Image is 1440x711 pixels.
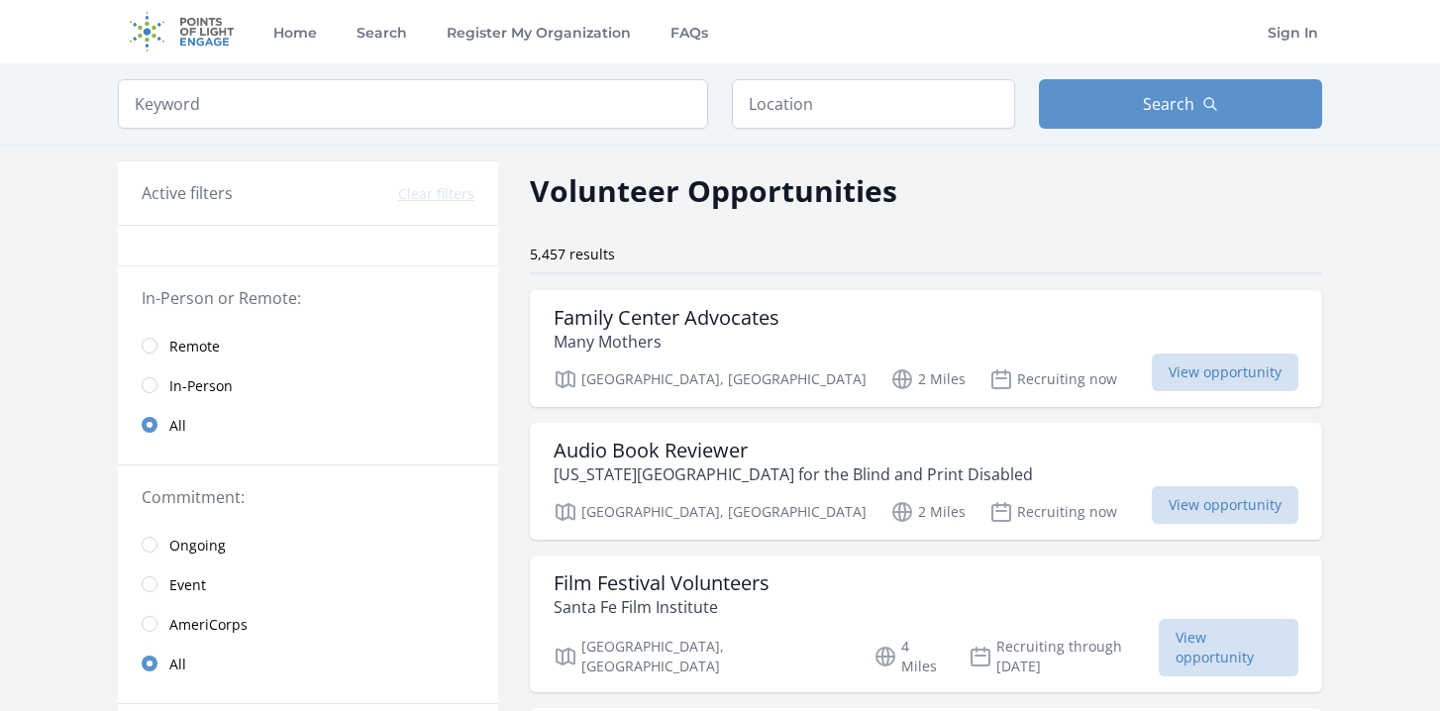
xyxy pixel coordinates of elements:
[554,330,779,354] p: Many Mothers
[530,168,897,213] h2: Volunteer Opportunities
[118,405,498,445] a: All
[142,181,233,205] h3: Active filters
[530,423,1322,540] a: Audio Book Reviewer [US_STATE][GEOGRAPHIC_DATA] for the Blind and Print Disabled [GEOGRAPHIC_DATA...
[530,245,615,263] span: 5,457 results
[554,500,867,524] p: [GEOGRAPHIC_DATA], [GEOGRAPHIC_DATA]
[890,367,966,391] p: 2 Miles
[530,290,1322,407] a: Family Center Advocates Many Mothers [GEOGRAPHIC_DATA], [GEOGRAPHIC_DATA] 2 Miles Recruiting now ...
[554,571,770,595] h3: Film Festival Volunteers
[118,604,498,644] a: AmeriCorps
[554,367,867,391] p: [GEOGRAPHIC_DATA], [GEOGRAPHIC_DATA]
[118,525,498,564] a: Ongoing
[554,637,850,676] p: [GEOGRAPHIC_DATA], [GEOGRAPHIC_DATA]
[989,367,1117,391] p: Recruiting now
[118,326,498,365] a: Remote
[118,644,498,683] a: All
[169,655,186,674] span: All
[554,306,779,330] h3: Family Center Advocates
[118,79,708,129] input: Keyword
[169,337,220,356] span: Remote
[969,637,1160,676] p: Recruiting through [DATE]
[554,462,1033,486] p: [US_STATE][GEOGRAPHIC_DATA] for the Blind and Print Disabled
[398,184,474,204] button: Clear filters
[1152,486,1298,524] span: View opportunity
[989,500,1117,524] p: Recruiting now
[169,416,186,436] span: All
[142,485,474,509] legend: Commitment:
[169,536,226,556] span: Ongoing
[554,595,770,619] p: Santa Fe Film Institute
[169,615,248,635] span: AmeriCorps
[118,365,498,405] a: In-Person
[732,79,1015,129] input: Location
[142,286,474,310] legend: In-Person or Remote:
[1143,92,1194,116] span: Search
[169,575,206,595] span: Event
[874,637,945,676] p: 4 Miles
[1152,354,1298,391] span: View opportunity
[169,376,233,396] span: In-Person
[1039,79,1322,129] button: Search
[890,500,966,524] p: 2 Miles
[554,439,1033,462] h3: Audio Book Reviewer
[118,564,498,604] a: Event
[530,556,1322,692] a: Film Festival Volunteers Santa Fe Film Institute [GEOGRAPHIC_DATA], [GEOGRAPHIC_DATA] 4 Miles Rec...
[1159,619,1298,676] span: View opportunity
